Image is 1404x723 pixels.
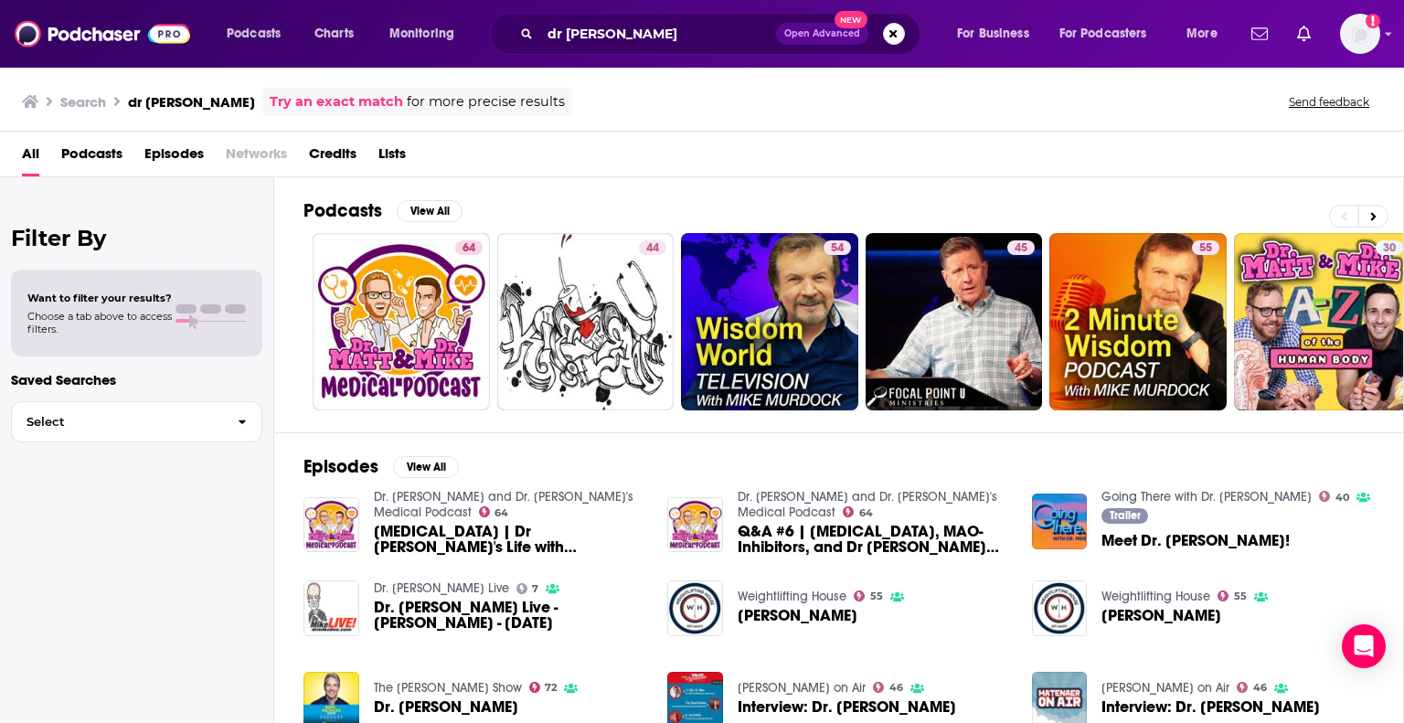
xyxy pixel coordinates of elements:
[545,684,557,692] span: 72
[22,139,39,176] a: All
[1101,533,1290,548] a: Meet Dr. Mike!
[313,233,490,410] a: 64
[957,21,1029,47] span: For Business
[393,456,459,478] button: View All
[407,91,565,112] span: for more precise results
[303,455,378,478] h2: Episodes
[1335,494,1349,502] span: 40
[854,590,883,601] a: 55
[1340,14,1380,54] span: Logged in as ei1745
[303,497,359,553] img: ADHD | Dr Mike's Life with ADHD
[738,524,1010,555] a: Q&A #6 | Ozempic, MAO-Inhibitors, and Dr Mike was WRONG!
[11,401,262,442] button: Select
[374,699,518,715] a: Dr. Mike Myers
[11,225,262,251] h2: Filter By
[639,240,666,255] a: 44
[889,684,903,692] span: 46
[374,580,509,596] a: Dr. Mike Live
[15,16,190,51] img: Podchaser - Follow, Share and Rate Podcasts
[314,21,354,47] span: Charts
[1340,14,1380,54] img: User Profile
[646,239,659,258] span: 44
[378,139,406,176] a: Lists
[1383,239,1396,258] span: 30
[270,91,403,112] a: Try an exact match
[27,310,172,335] span: Choose a tab above to access filters.
[1101,699,1320,715] span: Interview: Dr. [PERSON_NAME]
[1059,21,1147,47] span: For Podcasters
[12,416,223,428] span: Select
[516,583,539,594] a: 7
[374,680,522,696] a: The Eric Metaxas Show
[1244,18,1275,49] a: Show notifications dropdown
[738,608,857,623] span: [PERSON_NAME]
[944,19,1052,48] button: open menu
[1174,19,1240,48] button: open menu
[303,199,382,222] h2: Podcasts
[1366,14,1380,28] svg: Add a profile image
[397,200,463,222] button: View All
[1032,494,1088,549] img: Meet Dr. Mike!
[374,600,646,631] a: Dr. Mike Live - Dr. Mike Spaulding - 04.19.2021
[479,506,509,517] a: 64
[144,139,204,176] span: Episodes
[374,600,646,631] span: Dr. [PERSON_NAME] Live - [PERSON_NAME] - [DATE]
[784,29,860,38] span: Open Advanced
[667,580,723,636] img: Dr. Mike Israetel
[835,11,867,28] span: New
[1101,699,1320,715] a: Interview: Dr. Mike
[667,497,723,553] a: Q&A #6 | Ozempic, MAO-Inhibitors, and Dr Mike was WRONG!
[1101,680,1229,696] a: Matenaer on Air
[831,239,844,258] span: 54
[303,455,459,478] a: EpisodesView All
[1049,233,1227,410] a: 55
[27,292,172,304] span: Want to filter your results?
[1192,240,1219,255] a: 55
[1110,510,1141,521] span: Trailer
[1101,489,1312,505] a: Going There with Dr. Mike
[497,233,675,410] a: 44
[374,524,646,555] a: ADHD | Dr Mike's Life with ADHD
[532,585,538,593] span: 7
[374,489,633,520] a: Dr. Matt and Dr. Mike's Medical Podcast
[738,589,846,604] a: Weightlifting House
[1342,624,1386,668] div: Open Intercom Messenger
[463,239,475,258] span: 64
[303,199,463,222] a: PodcastsView All
[738,699,956,715] span: Interview: Dr. [PERSON_NAME]
[1253,684,1267,692] span: 46
[1186,21,1218,47] span: More
[1234,592,1247,601] span: 55
[374,524,646,555] span: [MEDICAL_DATA] | Dr [PERSON_NAME]'s Life with [MEDICAL_DATA]
[1015,239,1027,258] span: 45
[1101,533,1290,548] span: Meet Dr. [PERSON_NAME]!
[738,680,866,696] a: Matenaer on Air
[61,139,122,176] a: Podcasts
[309,139,356,176] a: Credits
[377,19,478,48] button: open menu
[1007,240,1035,255] a: 45
[873,682,903,693] a: 46
[1048,19,1174,48] button: open menu
[529,682,558,693] a: 72
[1237,682,1267,693] a: 46
[824,240,851,255] a: 54
[540,19,776,48] input: Search podcasts, credits, & more...
[738,524,1010,555] span: Q&A #6 | [MEDICAL_DATA], MAO-Inhibitors, and Dr [PERSON_NAME] was WRONG!
[1340,14,1380,54] button: Show profile menu
[1101,589,1210,604] a: Weightlifting House
[738,608,857,623] a: Dr. Mike Israetel
[1032,580,1088,636] img: Dr. Mike Israetel
[455,240,483,255] a: 64
[507,13,938,55] div: Search podcasts, credits, & more...
[128,93,255,111] h3: dr [PERSON_NAME]
[776,23,868,45] button: Open AdvancedNew
[866,233,1043,410] a: 45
